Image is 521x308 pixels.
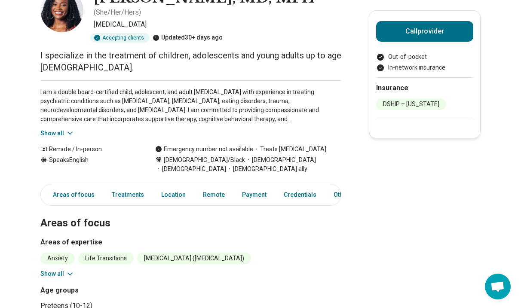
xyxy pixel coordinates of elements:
h2: Insurance [376,83,473,93]
div: Speaks English [40,156,138,174]
span: [DEMOGRAPHIC_DATA] [155,165,226,174]
li: Anxiety [40,253,75,264]
a: Areas of focus [43,186,100,204]
a: Location [156,186,191,204]
ul: Payment options [376,52,473,72]
p: ( She/Her/Hers ) [94,7,141,18]
div: Remote / In-person [40,145,138,154]
a: Treatments [107,186,149,204]
button: Callprovider [376,21,473,42]
span: [DEMOGRAPHIC_DATA] [245,156,316,165]
button: Show all [40,129,74,138]
h3: Age groups [40,285,187,296]
p: [MEDICAL_DATA] [94,19,341,30]
li: Out-of-pocket [376,52,473,61]
p: I specialize in the treatment of children, adolescents and young adults up to age [DEMOGRAPHIC_DA... [40,49,341,73]
div: Updated 30+ days ago [153,33,223,43]
span: [DEMOGRAPHIC_DATA]/Black [164,156,245,165]
li: DSHIP – [US_STATE] [376,98,446,110]
h3: Areas of expertise [40,237,341,247]
button: Show all [40,269,74,278]
a: Payment [237,186,272,204]
a: Other [328,186,359,204]
span: Treats [MEDICAL_DATA] [253,145,326,154]
a: Credentials [279,186,322,204]
h2: Areas of focus [40,195,341,231]
li: In-network insurance [376,63,473,72]
a: Open chat [485,274,511,299]
li: [MEDICAL_DATA] ([MEDICAL_DATA]) [137,253,251,264]
div: Emergency number not available [155,145,253,154]
span: [DEMOGRAPHIC_DATA] ally [226,165,307,174]
p: I am a double board-certified child, adolescent, and adult [MEDICAL_DATA] with experience in trea... [40,88,341,124]
a: Remote [198,186,230,204]
div: Accepting clients [90,33,149,43]
li: Life Transitions [78,253,134,264]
